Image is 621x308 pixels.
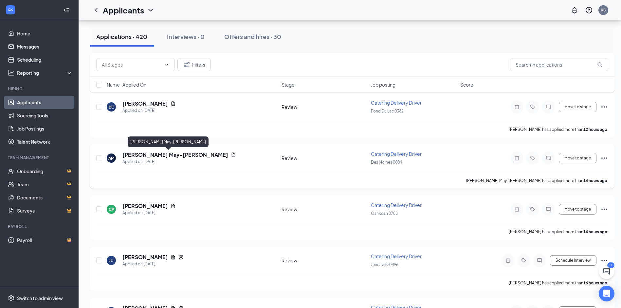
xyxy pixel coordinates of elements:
[282,104,367,110] div: Review
[171,255,176,260] svg: Document
[96,32,147,41] div: Applications · 420
[8,295,14,301] svg: Settings
[167,32,205,41] div: Interviews · 0
[282,81,295,88] span: Stage
[371,202,422,208] span: Catering Delivery Driver
[513,155,521,161] svg: Note
[108,155,114,161] div: AM
[371,109,404,113] span: Fond Du Lac 0382
[529,104,537,110] svg: Tag
[559,153,596,163] button: Move to stage
[103,5,144,16] h1: Applicants
[183,61,191,69] svg: Filter
[529,155,537,161] svg: Tag
[520,258,528,263] svg: Tag
[8,70,14,76] svg: Analysis
[600,154,608,162] svg: Ellipses
[513,207,521,212] svg: Note
[8,224,72,229] div: Payroll
[122,158,236,165] div: Applied on [DATE]
[371,151,422,157] span: Catering Delivery Driver
[603,267,611,275] svg: ChatActive
[583,280,607,285] b: 16 hours ago
[607,262,614,268] div: 11
[510,58,608,71] input: Search in applications
[371,100,422,106] span: Catering Delivery Driver
[599,286,614,301] div: Open Intercom Messenger
[17,234,73,247] a: PayrollCrown
[17,204,73,217] a: SurveysCrown
[601,7,606,13] div: KS
[109,207,114,212] div: CP
[583,178,607,183] b: 14 hours ago
[17,70,73,76] div: Reporting
[178,255,184,260] svg: Reapply
[371,81,395,88] span: Job posting
[109,258,114,263] div: JU
[466,178,608,183] p: [PERSON_NAME] May-[PERSON_NAME] has applied more than .
[17,191,73,204] a: DocumentsCrown
[460,81,473,88] span: Score
[544,207,552,212] svg: ChatInactive
[224,32,281,41] div: Offers and hires · 30
[17,40,73,53] a: Messages
[63,7,70,13] svg: Collapse
[544,155,552,161] svg: ChatInactive
[122,202,168,210] h5: [PERSON_NAME]
[8,86,72,92] div: Hiring
[17,295,63,301] div: Switch to admin view
[371,253,422,259] span: Catering Delivery Driver
[550,255,596,266] button: Schedule Interview
[109,104,114,110] div: BC
[529,207,537,212] svg: Tag
[122,261,184,267] div: Applied on [DATE]
[585,6,593,14] svg: QuestionInfo
[583,127,607,132] b: 12 hours ago
[122,254,168,261] h5: [PERSON_NAME]
[7,7,14,13] svg: WorkstreamLogo
[559,204,596,215] button: Move to stage
[509,280,608,286] p: [PERSON_NAME] has applied more than .
[597,62,602,67] svg: MagnifyingGlass
[17,178,73,191] a: TeamCrown
[128,136,209,147] div: [PERSON_NAME] May-[PERSON_NAME]
[371,262,398,267] span: Janesville 0896
[509,127,608,132] p: [PERSON_NAME] has applied more than .
[122,210,176,216] div: Applied on [DATE]
[509,229,608,235] p: [PERSON_NAME] has applied more than .
[171,203,176,209] svg: Document
[282,206,367,213] div: Review
[171,101,176,106] svg: Document
[107,81,146,88] span: Name · Applied On
[544,104,552,110] svg: ChatInactive
[122,107,176,114] div: Applied on [DATE]
[92,6,100,14] svg: ChevronLeft
[17,96,73,109] a: Applicants
[600,103,608,111] svg: Ellipses
[571,6,578,14] svg: Notifications
[600,205,608,213] svg: Ellipses
[102,61,161,68] input: All Stages
[600,257,608,264] svg: Ellipses
[17,27,73,40] a: Home
[536,258,543,263] svg: ChatInactive
[8,155,72,160] div: Team Management
[282,155,367,161] div: Review
[231,152,236,157] svg: Document
[583,229,607,234] b: 14 hours ago
[17,165,73,178] a: OnboardingCrown
[282,257,367,264] div: Review
[599,263,614,279] button: ChatActive
[559,102,596,112] button: Move to stage
[177,58,211,71] button: Filter Filters
[17,53,73,66] a: Scheduling
[504,258,512,263] svg: Note
[122,151,228,158] h5: [PERSON_NAME] May-[PERSON_NAME]
[122,100,168,107] h5: [PERSON_NAME]
[371,211,398,216] span: Oshkosh 0788
[17,122,73,135] a: Job Postings
[17,109,73,122] a: Sourcing Tools
[371,160,402,165] span: Des Moines 0804
[164,62,169,67] svg: ChevronDown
